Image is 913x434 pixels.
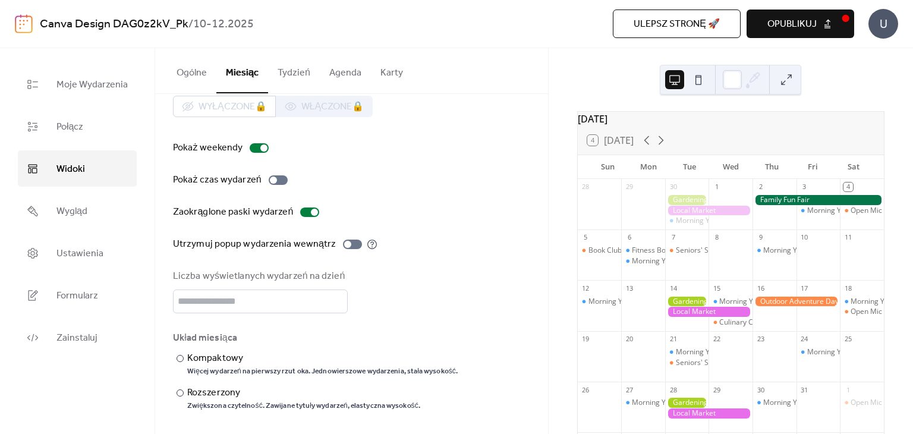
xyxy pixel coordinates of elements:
div: 6 [625,233,634,242]
div: Morning Yoga Bliss [676,216,739,226]
div: 7 [669,233,678,242]
div: Sat [833,155,874,179]
div: 18 [843,284,852,293]
b: / [188,13,193,36]
div: 23 [756,335,765,344]
div: Liczba wyświetlanych wydarzeń na dzień [173,269,345,284]
div: Sun [587,155,628,179]
div: Gardening Workshop [665,297,709,307]
div: Open Mic Night [851,398,902,408]
div: 26 [581,385,590,394]
div: 17 [800,284,809,293]
div: Morning Yoga Bliss [796,206,840,216]
div: 9 [756,233,765,242]
div: Local Market [665,408,753,419]
div: 4 [843,183,852,191]
div: 2 [756,183,765,191]
span: Widoki [56,160,85,178]
a: Wygląd [18,193,137,229]
div: 28 [581,183,590,191]
div: Morning Yoga Bliss [753,398,796,408]
div: Seniors' Social Tea [665,246,709,256]
div: Morning Yoga Bliss [632,398,695,408]
div: Rozszerzony [187,386,418,400]
div: Book Club Gathering [588,246,657,256]
div: Morning Yoga Bliss [665,347,709,357]
div: Kompaktowy [187,351,455,366]
div: Morning Yoga Bliss [588,297,652,307]
div: Morning Yoga Bliss [719,297,783,307]
div: Open Mic Night [851,307,902,317]
div: Seniors' Social Tea [676,246,738,256]
div: Culinary Cooking Class [719,317,795,328]
button: Opublikuj [747,10,854,38]
a: Ustawienia [18,235,137,271]
div: 20 [625,335,634,344]
a: Zainstaluj [18,319,137,356]
div: Morning Yoga Bliss [753,246,796,256]
div: Gardening Workshop [665,195,709,205]
div: 30 [756,385,765,394]
div: Fitness Bootcamp [621,246,665,256]
div: Zaokrąglone paski wydarzeń [173,205,293,219]
div: 12 [581,284,590,293]
div: [DATE] [578,112,884,126]
div: Thu [751,155,792,179]
a: Połącz [18,108,137,144]
span: Moje Wydarzenia [56,76,128,94]
div: Układ miesiąca [173,331,528,345]
div: 29 [712,385,721,394]
div: Book Club Gathering [578,246,622,256]
div: 1 [712,183,721,191]
div: Local Market [665,307,753,317]
div: Gardening Workshop [665,398,709,408]
span: Ulepsz stronę 🚀 [634,17,720,32]
div: 28 [669,385,678,394]
div: U [868,9,898,39]
button: Ogólne [167,48,216,92]
div: 29 [625,183,634,191]
div: Pokaż weekendy [173,141,243,155]
div: Morning Yoga Bliss [676,347,739,357]
div: Culinary Cooking Class [709,317,753,328]
div: 13 [625,284,634,293]
div: Morning Yoga Bliss [796,347,840,357]
div: 3 [800,183,809,191]
div: Seniors' Social Tea [665,358,709,368]
div: Morning Yoga Bliss [621,398,665,408]
div: Morning Yoga Bliss [807,206,871,216]
a: Formularz [18,277,137,313]
div: Morning Yoga Bliss [709,297,753,307]
div: Utrzymuj popup wydarzenia wewnątrz [173,237,336,251]
a: Canva Design DAG0z2kV_Pk [40,13,188,36]
span: Ustawienia [56,244,103,263]
span: Formularz [56,287,98,305]
div: 8 [712,233,721,242]
button: Karty [371,48,413,92]
div: 5 [581,233,590,242]
button: Ulepsz stronę 🚀 [613,10,741,38]
div: 22 [712,335,721,344]
button: Miesiąc [216,48,268,93]
div: 30 [669,183,678,191]
img: logo [15,14,33,33]
div: Open Mic Night [840,307,884,317]
div: Seniors' Social Tea [676,358,738,368]
button: Agenda [320,48,371,92]
div: Więcej wydarzeń na pierwszy rzut oka. Jednowierszowe wydarzenia, stała wysokość. [187,367,458,376]
div: Morning Yoga Bliss [763,398,827,408]
div: 21 [669,335,678,344]
div: Morning Yoga Bliss [840,297,884,307]
span: Opublikuj [767,17,817,32]
div: Local Market [665,206,753,216]
div: Zwiększona czytelność. Zawijane tytuły wydarzeń, elastyczna wysokość. [187,401,420,411]
div: 31 [800,385,809,394]
div: Wed [710,155,751,179]
span: Wygląd [56,202,87,221]
div: Morning Yoga Bliss [763,246,827,256]
div: Morning Yoga Bliss [665,216,709,226]
a: Widoki [18,150,137,187]
div: Open Mic Night [840,398,884,408]
div: 10 [800,233,809,242]
div: 15 [712,284,721,293]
